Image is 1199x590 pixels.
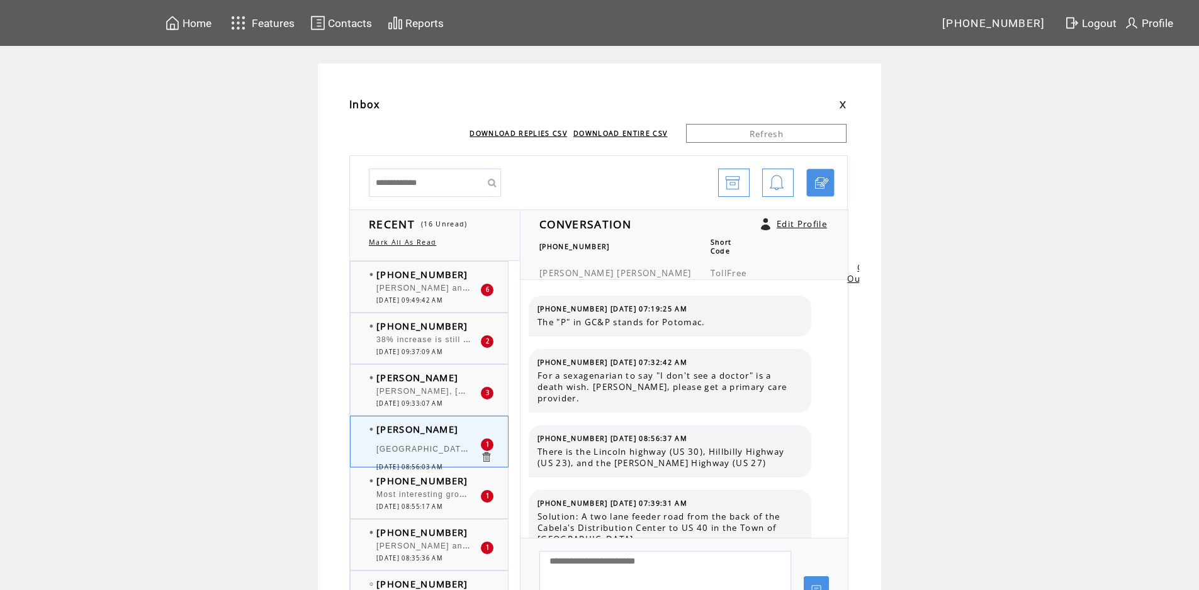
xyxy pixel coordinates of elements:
span: [PHONE_NUMBER] [DATE] 07:32:42 AM [538,358,687,367]
img: exit.svg [1064,15,1079,31]
img: bulletFull.png [369,376,373,379]
span: [PHONE_NUMBER] [376,526,468,538]
span: For a sexagenarian to say "I don't see a doctor" is a death wish. [PERSON_NAME], please get a pri... [538,370,802,404]
span: [DATE] 09:49:42 AM [376,296,442,304]
span: [PERSON_NAME] [617,267,691,279]
span: [PERSON_NAME] [376,371,458,384]
span: Features [252,17,295,30]
span: [DATE] 08:56:03 AM [376,463,442,471]
span: 38% increase is still a lot less than Belmont county water and sewer rates [376,332,684,345]
span: [PERSON_NAME], [PERSON_NAME], etc [376,384,547,396]
span: Profile [1142,17,1173,30]
a: Contacts [308,13,374,33]
span: [PHONE_NUMBER] [376,474,468,487]
span: Solution: A two lane feeder road from the back of the Cabela's Distribution Center to US 40 in th... [538,511,802,545]
img: bulletFull.png [369,273,373,276]
input: Submit [482,169,501,197]
div: 6 [481,284,493,296]
span: [DATE] 08:55:17 AM [376,503,442,511]
div: 1 [481,438,493,451]
span: RECENT [369,216,415,231]
a: Mark All As Read [369,238,436,247]
span: Most interesting group I witnessed at a table in Prime 44 at the Greenbriar: [PERSON_NAME], [PERS... [376,487,942,499]
a: Refresh [686,124,847,143]
span: The "P" in GC&P stands for Potomac. [538,316,802,328]
span: [GEOGRAPHIC_DATA]: Shady Maple Smorgasbord, [PERSON_NAME][GEOGRAPHIC_DATA], Dutch Apple Dinner Th... [376,442,1182,454]
img: bulletFull.png [369,428,373,431]
span: [DATE] 08:35:36 AM [376,554,442,562]
span: [PHONE_NUMBER] [DATE] 07:19:25 AM [538,304,687,313]
img: home.svg [165,15,180,31]
a: DOWNLOAD ENTIRE CSV [573,129,667,138]
span: Home [183,17,211,30]
img: archive.png [725,169,740,198]
a: Click to start a chat with mobile number by SMS [806,169,835,197]
img: bulletEmpty.png [369,582,373,586]
img: profile.svg [1124,15,1139,31]
img: bulletFull.png [369,325,373,328]
a: Click to delete these messgaes [480,451,492,463]
span: Inbox [349,97,380,111]
a: Click to edit user profile [761,218,770,230]
img: bulletFull.png [369,531,373,534]
span: [PHONE_NUMBER] [376,320,468,332]
span: [PERSON_NAME] and [PERSON_NAME]. Speaking of RED (OVIBDC) I [PERSON_NAME]. [376,281,748,293]
a: Edit Profile [777,218,827,230]
span: There is the Lincoln highway (US 30), Hillbilly Highway (US 23), and the [PERSON_NAME] Highway (U... [538,446,802,469]
span: TollFree [711,267,747,279]
a: Home [163,13,213,33]
div: 1 [481,542,493,554]
span: Contacts [328,17,372,30]
span: [PERSON_NAME] [539,267,614,279]
img: chart.svg [388,15,403,31]
span: [PHONE_NUMBER] [942,17,1045,30]
span: [PERSON_NAME] [376,423,458,435]
img: contacts.svg [310,15,325,31]
span: Logout [1082,17,1117,30]
span: [PHONE_NUMBER] [DATE] 08:56:37 AM [538,434,687,443]
span: [PHONE_NUMBER] [376,577,468,590]
a: Features [225,11,296,35]
a: DOWNLOAD REPLIES CSV [470,129,567,138]
span: [PHONE_NUMBER] [539,242,610,251]
span: (16 Unread) [421,220,468,228]
span: [PHONE_NUMBER] [376,268,468,281]
div: 3 [481,387,493,399]
div: 2 [481,335,493,348]
span: [DATE] 09:33:07 AM [376,399,442,408]
span: Short Code [711,238,732,255]
a: Reports [386,13,446,33]
img: bulletFull.png [369,479,373,482]
img: features.svg [227,13,249,33]
a: Logout [1062,13,1122,33]
span: Reports [405,17,444,30]
span: CONVERSATION [539,216,631,231]
img: bell.png [769,169,784,198]
a: Profile [1122,13,1175,33]
span: [DATE] 09:37:09 AM [376,348,442,356]
span: [PHONE_NUMBER] [DATE] 07:39:31 AM [538,499,687,508]
a: Opt Out [847,262,874,284]
div: 1 [481,490,493,503]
